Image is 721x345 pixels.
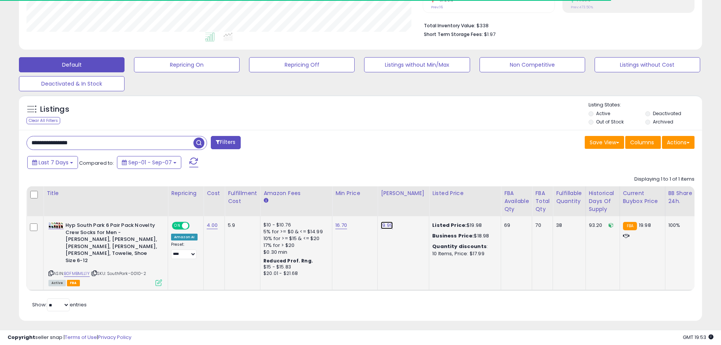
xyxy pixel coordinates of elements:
[432,250,495,257] div: 10 Items, Price: $17.99
[171,189,200,197] div: Repricing
[596,110,610,117] label: Active
[98,334,131,341] a: Privacy Policy
[188,223,201,229] span: OFF
[634,176,695,183] div: Displaying 1 to 1 of 1 items
[639,222,651,229] span: 19.98
[623,222,637,230] small: FBA
[207,189,221,197] div: Cost
[653,119,673,125] label: Archived
[263,264,326,270] div: $15 - $15.83
[668,189,696,205] div: BB Share 24h.
[67,280,80,286] span: FBA
[585,136,624,149] button: Save View
[335,189,374,197] div: Min Price
[364,57,470,72] button: Listings without Min/Max
[596,119,624,125] label: Out of Stock
[589,101,702,109] p: Listing States:
[47,189,165,197] div: Title
[683,334,713,341] span: 2025-09-15 19:53 GMT
[432,233,495,239] div: $18.98
[32,301,87,308] span: Show: entries
[8,334,131,341] div: seller snap | |
[589,189,617,213] div: Historical Days Of Supply
[19,57,125,72] button: Default
[480,57,585,72] button: Non Competitive
[432,243,487,250] b: Quantity discounts
[625,136,661,149] button: Columns
[171,242,198,259] div: Preset:
[432,222,467,229] b: Listed Price:
[263,228,326,235] div: 5% for >= $0 & <= $14.99
[623,189,662,205] div: Current Buybox Price
[171,234,198,240] div: Amazon AI
[134,57,240,72] button: Repricing On
[595,57,700,72] button: Listings without Cost
[535,222,547,229] div: 70
[653,110,681,117] label: Deactivated
[173,223,182,229] span: ON
[65,222,157,266] b: Hyp South Park 6 Pair Pack Novelty Crew Socks for Men - [PERSON_NAME], [PERSON_NAME], [PERSON_NAM...
[249,57,355,72] button: Repricing Off
[662,136,695,149] button: Actions
[556,222,579,229] div: 38
[19,76,125,91] button: Deactivated & In Stock
[668,222,693,229] div: 100%
[64,270,90,277] a: B0FMBMLL1Y
[79,159,114,167] span: Compared to:
[228,189,257,205] div: Fulfillment Cost
[432,189,498,197] div: Listed Price
[8,334,35,341] strong: Copyright
[48,222,162,285] div: ASIN:
[39,159,69,166] span: Last 7 Days
[381,222,393,229] a: 19.99
[589,222,614,229] div: 93.20
[432,232,474,239] b: Business Price:
[630,139,654,146] span: Columns
[27,156,78,169] button: Last 7 Days
[535,189,550,213] div: FBA Total Qty
[65,334,97,341] a: Terms of Use
[432,222,495,229] div: $19.98
[48,222,64,229] img: 41AGaeiFV1L._SL40_.jpg
[48,280,66,286] span: All listings currently available for purchase on Amazon
[211,136,240,149] button: Filters
[504,222,526,229] div: 69
[335,222,347,229] a: 16.70
[432,243,495,250] div: :
[263,235,326,242] div: 10% for >= $15 & <= $20
[207,222,218,229] a: 4.00
[556,189,582,205] div: Fulfillable Quantity
[40,104,69,115] h5: Listings
[91,270,146,276] span: | SKU: SouthPark-0010-2
[263,197,268,204] small: Amazon Fees.
[228,222,254,229] div: 5.9
[128,159,172,166] span: Sep-01 - Sep-07
[117,156,181,169] button: Sep-01 - Sep-07
[381,189,426,197] div: [PERSON_NAME]
[263,242,326,249] div: 17% for > $20
[504,189,529,213] div: FBA Available Qty
[263,249,326,256] div: $0.30 min
[263,189,329,197] div: Amazon Fees
[263,222,326,228] div: $10 - $10.76
[263,270,326,277] div: $20.01 - $21.68
[263,258,313,264] b: Reduced Prof. Rng.
[26,117,60,124] div: Clear All Filters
